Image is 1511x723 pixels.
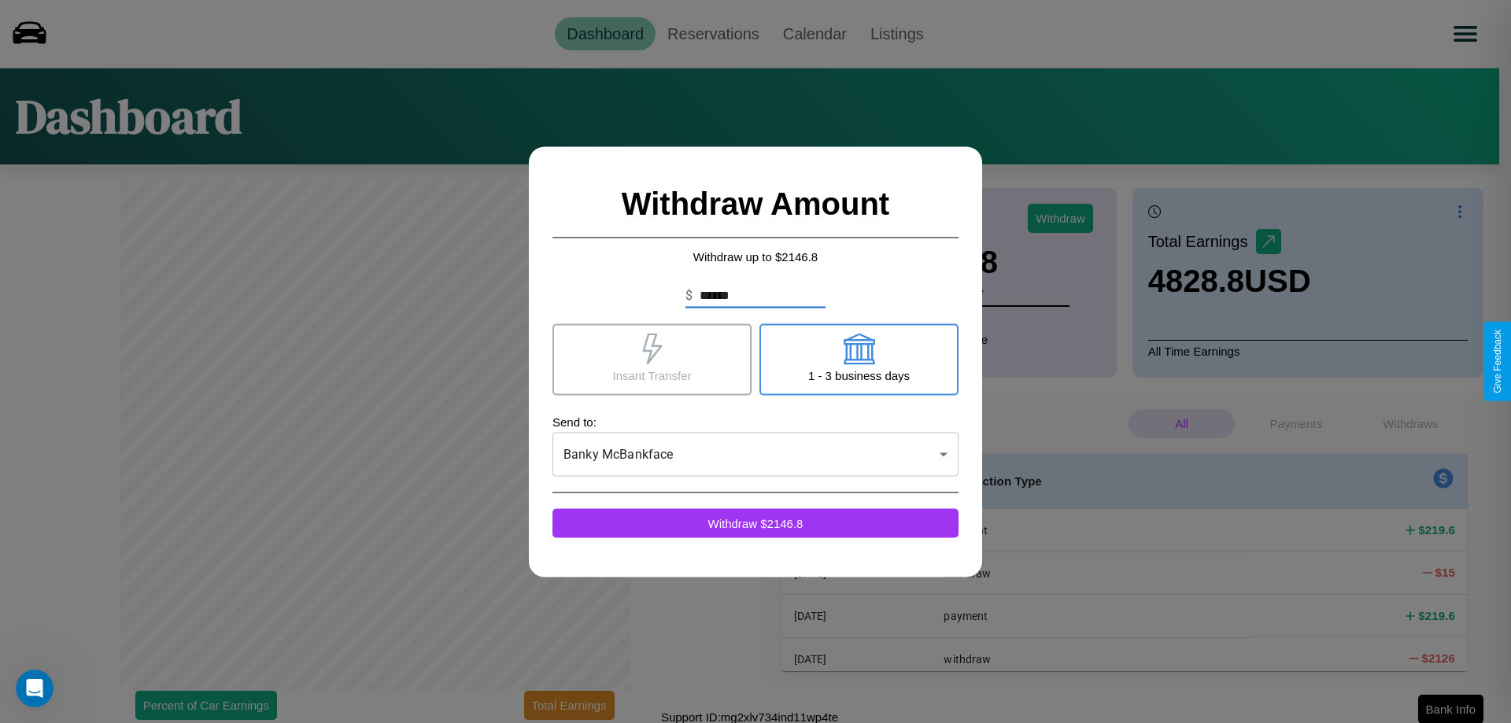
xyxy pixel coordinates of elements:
[552,245,959,267] p: Withdraw up to $ 2146.8
[16,670,54,707] iframe: Intercom live chat
[612,364,691,385] p: Insant Transfer
[808,364,910,385] p: 1 - 3 business days
[552,432,959,476] div: Banky McBankface
[552,508,959,537] button: Withdraw $2146.8
[685,286,693,304] p: $
[552,411,959,432] p: Send to:
[552,170,959,238] h2: Withdraw Amount
[1492,330,1503,393] div: Give Feedback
